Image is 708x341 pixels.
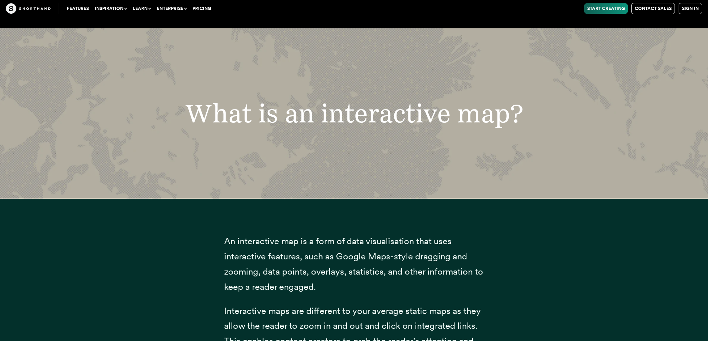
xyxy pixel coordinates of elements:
button: Learn [130,3,154,14]
a: Pricing [190,3,214,14]
h2: What is an interactive map? [112,101,595,127]
a: Start Creating [584,3,628,14]
a: Features [64,3,92,14]
img: The Craft [6,3,51,14]
a: Contact Sales [631,3,675,14]
span: An interactive map is a form of data visualisation that uses interactive features, such as Google... [224,236,483,292]
a: Sign in [679,3,702,14]
button: Enterprise [154,3,190,14]
button: Inspiration [92,3,130,14]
